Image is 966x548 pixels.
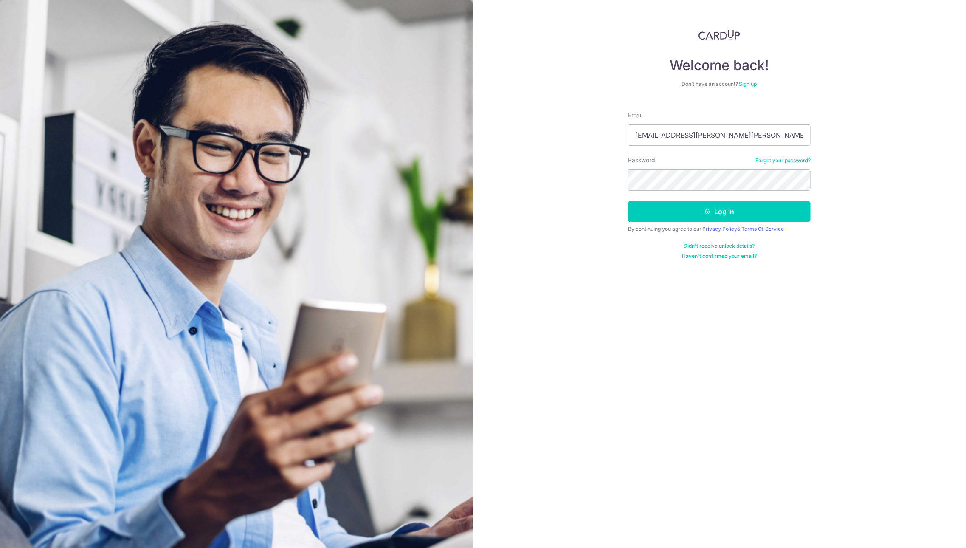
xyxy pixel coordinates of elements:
a: Didn't receive unlock details? [684,243,755,249]
a: Sign up [739,81,757,87]
button: Log in [628,201,811,222]
div: Don’t have an account? [628,81,811,88]
img: CardUp Logo [698,30,740,40]
label: Email [628,111,642,119]
label: Password [628,156,655,164]
a: Privacy Policy [702,226,737,232]
div: By continuing you agree to our & [628,226,811,232]
a: Forgot your password? [755,157,811,164]
h4: Welcome back! [628,57,811,74]
a: Terms Of Service [741,226,784,232]
a: Haven't confirmed your email? [682,253,757,260]
input: Enter your Email [628,124,811,146]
